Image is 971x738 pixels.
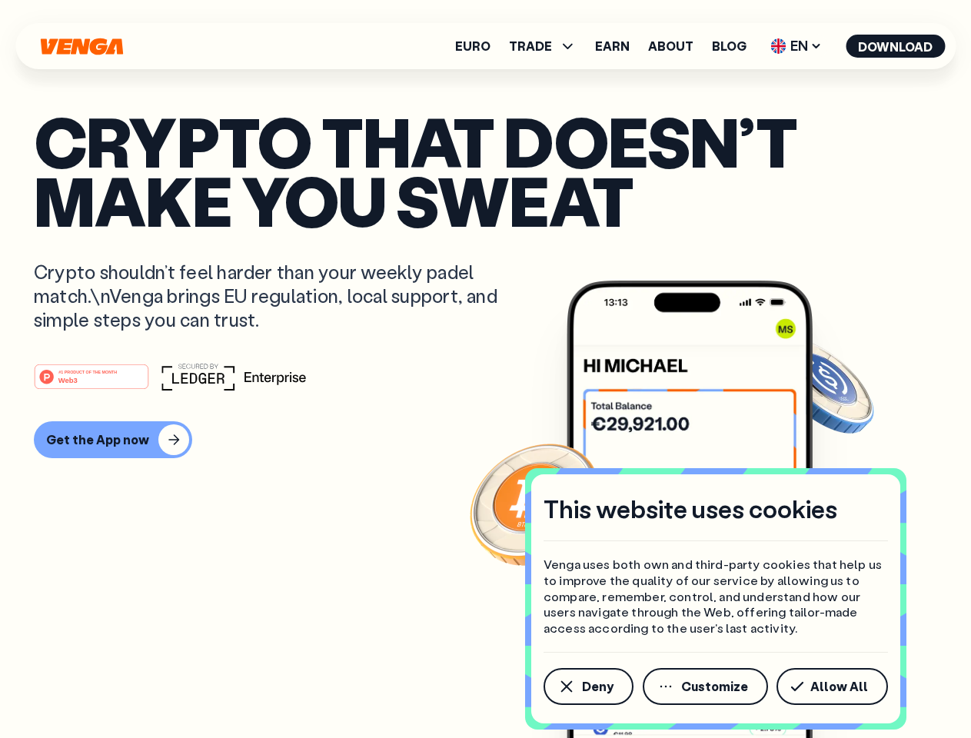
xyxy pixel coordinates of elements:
a: Get the App now [34,421,937,458]
img: USDC coin [766,331,877,441]
img: flag-uk [770,38,786,54]
a: Euro [455,40,490,52]
p: Venga uses both own and third-party cookies that help us to improve the quality of our service by... [544,557,888,637]
span: Allow All [810,680,868,693]
button: Deny [544,668,633,705]
span: Deny [582,680,614,693]
div: Get the App now [46,432,149,447]
p: Crypto that doesn’t make you sweat [34,111,937,229]
tspan: #1 PRODUCT OF THE MONTH [58,369,117,374]
button: Download [846,35,945,58]
svg: Home [38,38,125,55]
span: TRADE [509,37,577,55]
button: Customize [643,668,768,705]
button: Get the App now [34,421,192,458]
tspan: Web3 [58,375,78,384]
a: Earn [595,40,630,52]
span: TRADE [509,40,552,52]
h4: This website uses cookies [544,493,837,525]
a: Blog [712,40,747,52]
a: #1 PRODUCT OF THE MONTHWeb3 [34,373,149,393]
p: Crypto shouldn’t feel harder than your weekly padel match.\nVenga brings EU regulation, local sup... [34,260,520,332]
span: EN [765,34,827,58]
img: Bitcoin [467,434,605,573]
a: About [648,40,693,52]
span: Customize [681,680,748,693]
button: Allow All [776,668,888,705]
